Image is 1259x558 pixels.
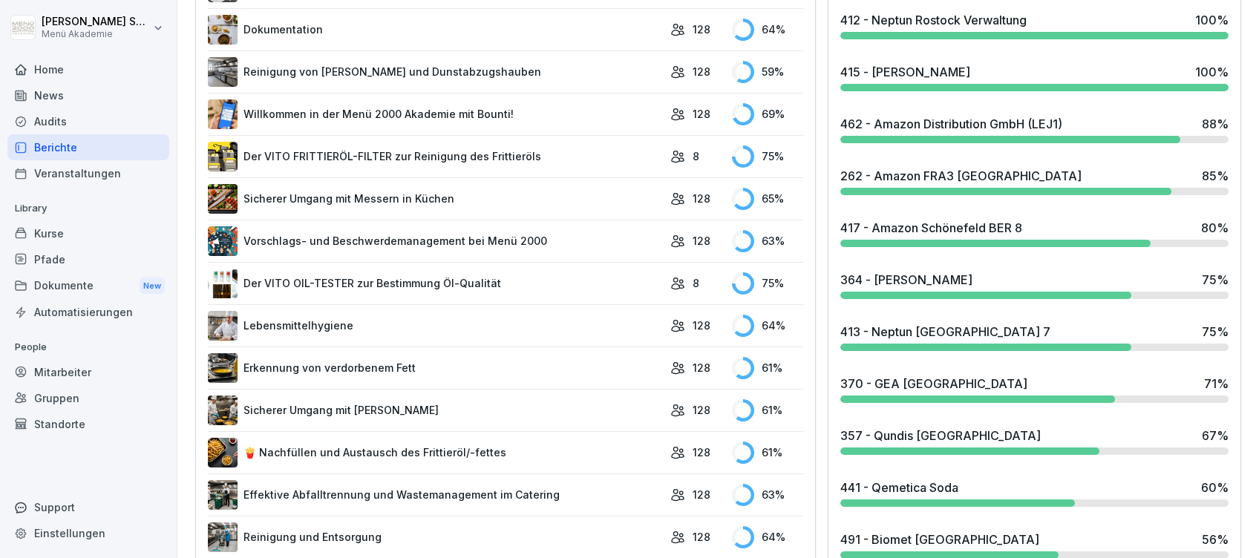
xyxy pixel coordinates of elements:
[208,311,663,341] a: Lebensmittelhygiene
[208,99,663,129] a: Willkommen in der Menü 2000 Akademie mit Bounti!
[732,315,803,337] div: 64 %
[693,233,710,249] p: 128
[834,109,1235,149] a: 462 - Amazon Distribution GmbH (LEJ1)88%
[208,15,238,45] img: jg117puhp44y4en97z3zv7dk.png
[840,167,1082,185] div: 262 - Amazon FRA3 [GEOGRAPHIC_DATA]
[140,278,165,295] div: New
[7,197,169,220] p: Library
[7,134,169,160] a: Berichte
[208,480,663,510] a: Effektive Abfalltrennung und Wastemanagement im Catering
[208,438,663,467] a: 🍟 Nachfüllen und Austausch des Frittieröl/-fettes
[208,57,238,87] img: mfnj94a6vgl4cypi86l5ezmw.png
[834,213,1235,253] a: 417 - Amazon Schönefeld BER 880%
[732,61,803,83] div: 59 %
[1202,531,1229,548] div: 56 %
[693,22,710,37] p: 128
[7,108,169,134] a: Audits
[693,191,710,206] p: 128
[7,299,169,325] a: Automatisierungen
[834,57,1235,97] a: 415 - [PERSON_NAME]100%
[208,269,238,298] img: up30sq4qohmlf9oyka1pt50j.png
[840,115,1062,133] div: 462 - Amazon Distribution GmbH (LEJ1)
[840,271,972,289] div: 364 - [PERSON_NAME]
[208,269,663,298] a: Der VITO OIL-TESTER zur Bestimmung Öl-Qualität
[693,275,699,291] p: 8
[208,480,238,510] img: he669w9sgyb8g06jkdrmvx6u.png
[732,357,803,379] div: 61 %
[840,219,1022,237] div: 417 - Amazon Schönefeld BER 8
[732,19,803,41] div: 64 %
[208,353,238,383] img: vqex8dna0ap6n9z3xzcqrj3m.png
[208,226,238,256] img: m8bvy8z8kneahw7tpdkl7btm.png
[7,160,169,186] a: Veranstaltungen
[208,395,238,425] img: oyzz4yrw5r2vs0n5ee8wihvj.png
[693,106,710,122] p: 128
[7,494,169,520] div: Support
[7,359,169,385] a: Mitarbeiter
[840,11,1027,29] div: 412 - Neptun Rostock Verwaltung
[732,272,803,295] div: 75 %
[7,246,169,272] a: Pfade
[208,184,238,214] img: bnqppd732b90oy0z41dk6kj2.png
[693,64,710,79] p: 128
[208,142,663,171] a: Der VITO FRITTIERÖL-FILTER zur Reinigung des Frittieröls
[208,15,663,45] a: Dokumentation
[208,142,238,171] img: lxawnajjsce9vyoprlfqagnf.png
[732,230,803,252] div: 63 %
[1202,115,1229,133] div: 88 %
[7,520,169,546] a: Einstellungen
[732,188,803,210] div: 65 %
[732,103,803,125] div: 69 %
[208,522,663,552] a: Reinigung und Entsorgung
[7,82,169,108] a: News
[732,526,803,548] div: 64 %
[732,399,803,421] div: 61 %
[732,442,803,464] div: 61 %
[840,531,1039,548] div: 491 - Biomet [GEOGRAPHIC_DATA]
[208,395,663,425] a: Sicherer Umgang mit [PERSON_NAME]
[208,99,238,129] img: xh3bnih80d1pxcetv9zsuevg.png
[42,16,150,28] p: [PERSON_NAME] Schülzke
[1202,323,1229,341] div: 75 %
[42,29,150,39] p: Menü Akademie
[834,421,1235,461] a: 357 - Qundis [GEOGRAPHIC_DATA]67%
[840,63,970,81] div: 415 - [PERSON_NAME]
[693,529,710,545] p: 128
[1201,479,1229,496] div: 60 %
[834,369,1235,409] a: 370 - GEA [GEOGRAPHIC_DATA]71%
[840,479,958,496] div: 441 - Qemetica Soda
[7,385,169,411] a: Gruppen
[1201,219,1229,237] div: 80 %
[693,360,710,375] p: 128
[840,427,1041,444] div: 357 - Qundis [GEOGRAPHIC_DATA]
[208,353,663,383] a: Erkennung von verdorbenem Fett
[7,272,169,300] a: DokumenteNew
[834,265,1235,305] a: 364 - [PERSON_NAME]75%
[7,56,169,82] a: Home
[1195,63,1229,81] div: 100 %
[208,311,238,341] img: jz0fz12u36edh1e04itkdbcq.png
[693,148,699,164] p: 8
[7,220,169,246] a: Kurse
[1202,167,1229,185] div: 85 %
[834,161,1235,201] a: 262 - Amazon FRA3 [GEOGRAPHIC_DATA]85%
[208,184,663,214] a: Sicherer Umgang mit Messern in Küchen
[840,375,1027,393] div: 370 - GEA [GEOGRAPHIC_DATA]
[7,411,169,437] a: Standorte
[1202,427,1229,444] div: 67 %
[834,317,1235,357] a: 413 - Neptun [GEOGRAPHIC_DATA] 775%
[834,5,1235,45] a: 412 - Neptun Rostock Verwaltung100%
[693,487,710,502] p: 128
[693,444,710,460] p: 128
